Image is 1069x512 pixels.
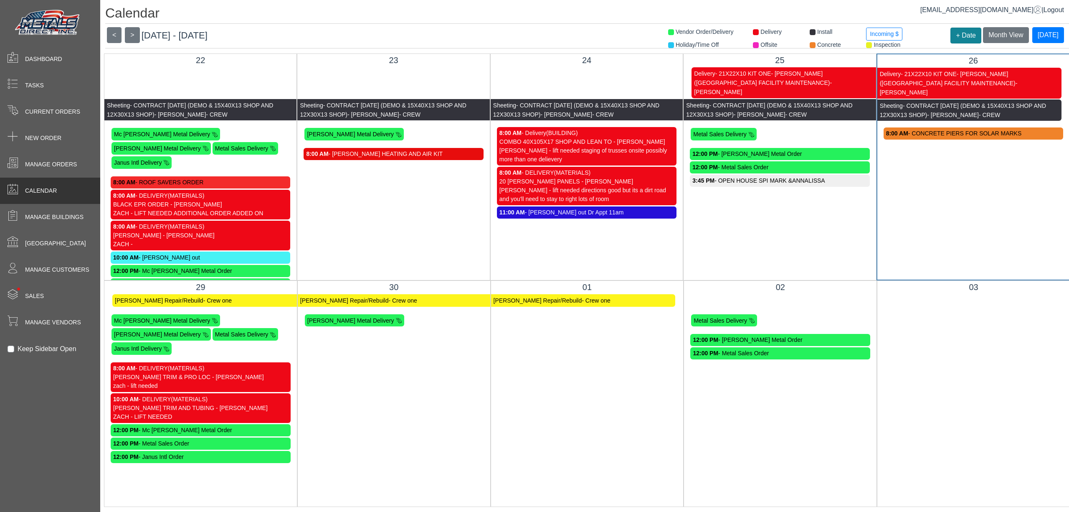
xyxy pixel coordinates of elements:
div: - CONCRETE PIERS FOR SOLAR MARKS [886,129,1061,138]
div: - Mc [PERSON_NAME] Metal Order [113,426,288,435]
div: - ROOF SAVERS ORDER [113,178,288,187]
strong: 12:00 PM [113,267,139,274]
span: Vendor Order/Delivery [676,28,734,35]
span: [PERSON_NAME] Metal Delivery [307,131,394,138]
span: [PERSON_NAME] Metal Delivery [307,317,394,324]
div: - DELIVERY [113,364,288,373]
div: 20 [PERSON_NAME] PANELS - [PERSON_NAME] [499,177,674,186]
span: Concrete [817,41,841,48]
strong: 8:00 AM [113,192,135,199]
span: [GEOGRAPHIC_DATA] [25,239,86,248]
span: - [PERSON_NAME] [155,111,206,117]
div: - [PERSON_NAME] Metal Order [693,336,868,344]
strong: 3:45 PM [692,177,714,184]
span: Calendar [25,186,57,195]
span: New Order [25,134,61,143]
span: [PERSON_NAME] Repair/Rebuild [300,297,389,304]
h1: Calendar [105,5,1069,24]
button: > [125,27,139,43]
span: Delivery [880,71,901,77]
span: - CONTRACT [DATE] (DEMO & 15X40X13 SHOP AND 12X30X13 SHOP) [493,102,659,118]
strong: 12:00 PM [692,164,718,171]
span: - Crew one [203,297,232,304]
img: Metals Direct Inc Logo [13,8,84,38]
span: - [PERSON_NAME] [880,80,1018,96]
span: Metal Sales Delivery [694,317,747,324]
span: Janus Intl Delivery [114,345,162,352]
span: Janus Intl Delivery [114,159,162,166]
span: Holiday/Time Off [676,41,719,48]
span: Sales [25,292,44,301]
strong: 8:00 AM [499,169,522,176]
strong: 12:00 PM [693,350,718,357]
button: < [107,27,122,43]
span: - [PERSON_NAME] [540,111,592,117]
span: - [PERSON_NAME] ([GEOGRAPHIC_DATA] FACILITY MAINTENANCE) [880,71,1016,87]
div: - Metal Sales Order [113,439,288,448]
span: [PERSON_NAME] Repair/Rebuild [115,297,203,304]
span: Manage Orders [25,160,77,169]
div: [PERSON_NAME] - lift needed staging of trusses onsite possibly more than one delievery [499,146,674,164]
span: Inspection [874,41,900,48]
span: - [PERSON_NAME] [694,79,832,95]
span: Manage Customers [25,265,89,274]
span: [PERSON_NAME] Metal Delivery [114,145,201,152]
span: Sheeting [300,102,323,109]
span: Month View [988,31,1023,38]
div: 22 [111,54,290,66]
span: Sheeting [493,102,516,109]
span: Logout [1044,6,1064,13]
div: 03 [884,281,1064,293]
button: + Date [950,28,981,43]
div: 02 [690,281,870,293]
div: - [PERSON_NAME] out [113,253,288,262]
span: Manage Buildings [25,213,84,222]
div: - [PERSON_NAME] out Dr Appt 11am [499,208,674,217]
strong: 8:00 AM [113,223,135,230]
span: Tasks [25,81,44,90]
span: - Crew one [582,297,610,304]
strong: 10:00 AM [113,396,139,402]
span: Delivery [694,70,715,77]
button: Month View [983,27,1028,43]
strong: 8:00 AM [499,130,522,136]
span: • [8,275,29,303]
span: Mc [PERSON_NAME] Metal Delivery [114,317,210,324]
span: - CREW [979,111,1000,118]
strong: 12:00 PM [692,150,718,157]
span: Current Orders [25,107,80,116]
span: Dashboard [25,55,62,64]
span: (MATERIALS) [554,169,591,176]
strong: 12:00 PM [693,336,718,343]
span: Offsite [760,41,777,48]
div: - DELIVERY [113,222,288,231]
button: [DATE] [1032,27,1064,43]
span: - [PERSON_NAME] [347,111,399,117]
div: - Delivery [499,129,674,138]
a: [EMAIL_ADDRESS][DOMAIN_NAME] [920,6,1042,13]
span: [PERSON_NAME] Repair/Rebuild [494,297,582,304]
span: Metal Sales Delivery [215,145,269,152]
div: - Metal Sales Order [693,349,868,358]
span: Install [817,28,833,35]
span: - [PERSON_NAME] ([GEOGRAPHIC_DATA] FACILITY MAINTENANCE) [694,70,830,86]
strong: 10:00 AM [113,254,139,261]
strong: 12:00 PM [113,427,139,433]
span: - CONTRACT [DATE] (DEMO & 15X40X13 SHOP AND 12X30X13 SHOP) [880,102,1046,118]
span: Metal Sales Delivery [215,331,269,338]
div: [PERSON_NAME] TRIM & PRO LOC - [PERSON_NAME] [113,373,288,382]
span: Metal Sales Delivery [693,131,747,138]
strong: 12:00 PM [113,440,139,447]
button: Incoming $ [866,28,902,41]
div: ZACH - LIFT NEEDED [113,413,288,421]
div: - [PERSON_NAME] Metal Order [692,150,867,158]
div: - DELIVERY [113,395,288,404]
span: - [PERSON_NAME] [927,111,979,118]
span: - [PERSON_NAME] [734,111,785,117]
span: (MATERIALS) [168,365,205,372]
div: - Metal Sales Order [113,280,288,289]
span: (MATERIALS) [171,396,208,402]
span: Delivery [760,28,782,35]
div: - Metal Sales Order [692,163,867,172]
